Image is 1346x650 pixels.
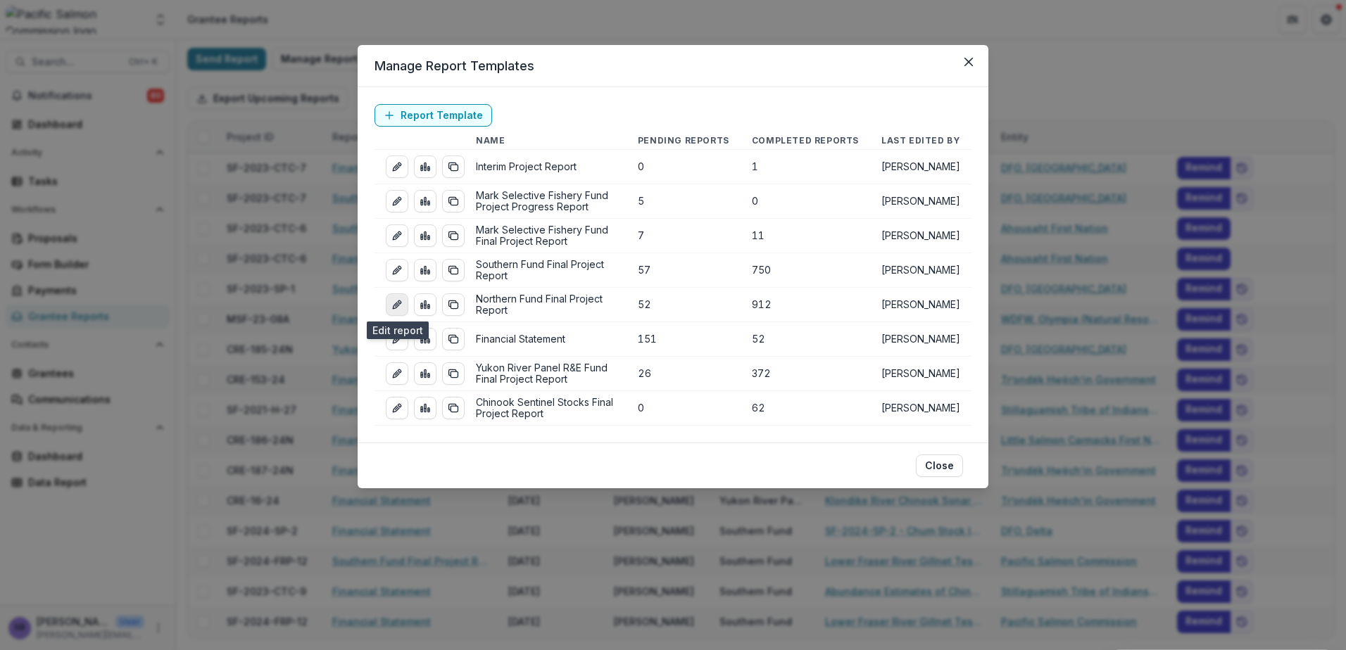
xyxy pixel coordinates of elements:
[741,357,870,391] td: 372
[414,362,436,385] a: view-aggregated-responses
[957,51,980,73] button: Close
[442,293,465,316] button: duplicate-report-responses
[870,288,971,322] td: [PERSON_NAME]
[386,224,408,247] a: edit-report
[375,104,492,127] a: Report Template
[442,362,465,385] button: duplicate-report-responses
[627,288,741,322] td: 52
[916,454,963,477] button: Close
[414,224,436,247] a: view-aggregated-responses
[442,190,465,212] button: duplicate-report-responses
[414,397,436,419] a: view-aggregated-responses
[741,288,870,322] td: 912
[627,150,741,184] td: 0
[627,219,741,253] td: 7
[386,259,408,281] a: edit-report
[627,253,741,288] td: 57
[627,322,741,357] td: 151
[741,322,870,357] td: 52
[741,391,870,426] td: 62
[465,288,627,322] td: Northern Fund Final Project Report
[442,224,465,247] button: duplicate-report-responses
[627,391,741,426] td: 0
[627,357,741,391] td: 26
[386,362,408,385] a: edit-report
[870,357,971,391] td: [PERSON_NAME]
[414,155,436,178] a: view-aggregated-responses
[442,259,465,281] button: duplicate-report-responses
[465,184,627,219] td: Mark Selective Fishery Fund Project Progress Report
[627,132,741,150] th: Pending Reports
[442,397,465,419] button: duplicate-report-responses
[870,322,971,357] td: [PERSON_NAME]
[386,328,408,350] a: edit-report
[870,150,971,184] td: [PERSON_NAME]
[741,219,870,253] td: 11
[870,132,971,150] th: Last Edited By
[465,357,627,391] td: Yukon River Panel R&E Fund Final Project Report
[414,259,436,281] a: view-aggregated-responses
[386,397,408,419] a: edit-report
[414,190,436,212] a: view-aggregated-responses
[870,391,971,426] td: [PERSON_NAME]
[465,322,627,357] td: Financial Statement
[870,253,971,288] td: [PERSON_NAME]
[414,293,436,316] a: view-aggregated-responses
[465,150,627,184] td: Interim Project Report
[465,253,627,288] td: Southern Fund Final Project Report
[741,150,870,184] td: 1
[386,293,408,316] a: edit-report
[414,328,436,350] a: view-aggregated-responses
[627,184,741,219] td: 5
[442,155,465,178] button: duplicate-report-responses
[386,190,408,212] a: edit-report
[442,328,465,350] button: duplicate-report-responses
[386,155,408,178] a: edit-report
[741,253,870,288] td: 750
[741,184,870,219] td: 0
[465,132,627,150] th: Name
[358,45,988,87] header: Manage Report Templates
[870,184,971,219] td: [PERSON_NAME]
[465,391,627,426] td: Chinook Sentinel Stocks Final Project Report
[741,132,870,150] th: Completed Reports
[870,219,971,253] td: [PERSON_NAME]
[465,219,627,253] td: Mark Selective Fishery Fund Final Project Report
